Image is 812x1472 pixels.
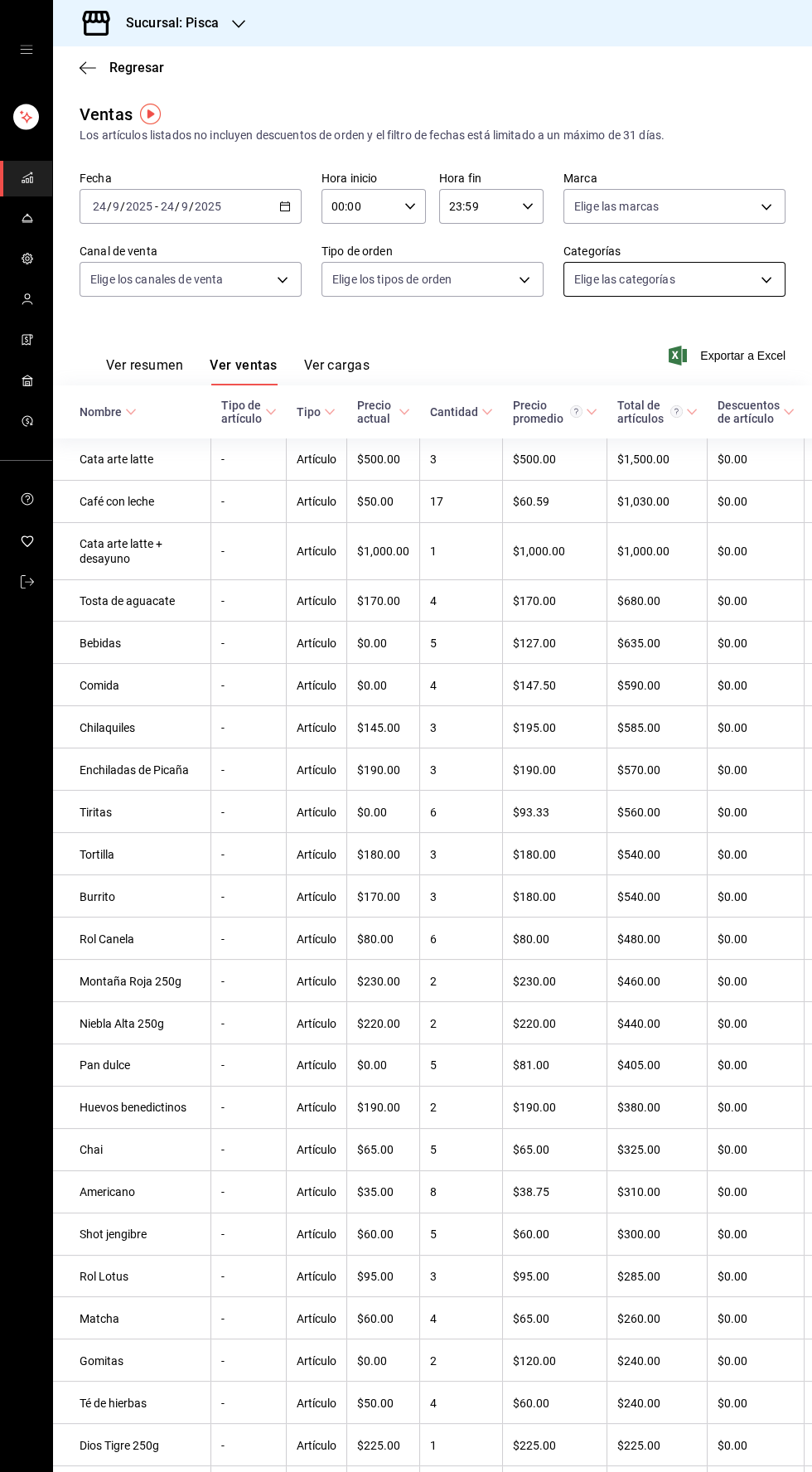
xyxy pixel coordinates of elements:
[718,545,747,559] font: $0.00
[80,1017,164,1030] font: Niebla Alta 250g
[617,721,660,734] font: $585.00
[80,405,137,419] span: Nombre
[574,273,675,286] font: Elige las categorías
[297,721,336,734] font: Artículo
[718,975,747,988] font: $0.00
[221,1354,225,1368] font: -
[513,399,597,425] span: Precio promedio
[221,763,225,777] font: -
[563,245,621,258] font: Categorías
[297,763,336,777] font: Artículo
[617,806,660,819] font: $560.00
[357,806,387,819] font: $0.00
[617,1017,660,1030] font: $440.00
[80,1186,135,1199] font: Americano
[297,1439,336,1452] font: Artículo
[513,637,556,650] font: $127.00
[513,1312,549,1325] font: $65.00
[357,399,410,425] span: Precio actual
[112,200,120,213] input: --
[430,1312,437,1325] font: 4
[221,679,225,692] font: -
[617,890,660,903] font: $540.00
[221,453,225,467] font: -
[430,890,437,903] font: 3
[617,594,660,608] font: $680.00
[297,975,336,988] font: Artículo
[221,1059,225,1073] font: -
[430,1439,437,1452] font: 1
[80,1059,130,1073] font: Pan dulce
[357,453,400,467] font: $500.00
[160,200,175,213] input: --
[718,1186,747,1199] font: $0.00
[357,1228,394,1242] font: $60.00
[297,594,336,608] font: Artículo
[297,1144,336,1157] font: Artículo
[357,1186,394,1199] font: $35.00
[430,453,437,467] font: 3
[430,932,437,946] font: 6
[140,104,161,124] button: Marcador de información sobre herramientas
[80,932,134,946] font: Rol Canela
[513,1059,549,1073] font: $81.00
[107,200,112,213] font: /
[430,496,443,509] font: 17
[297,1017,336,1030] font: Artículo
[357,1059,387,1073] font: $0.00
[357,679,387,692] font: $0.00
[672,346,785,366] button: Exportar a Excel
[80,637,121,650] font: Bebidas
[617,975,660,988] font: $460.00
[120,200,125,213] font: /
[321,172,377,185] font: Hora inicio
[80,763,189,777] font: Enchiladas de Picaña
[718,594,747,608] font: $0.00
[357,594,400,608] font: $170.00
[297,545,336,559] font: Artículo
[617,496,669,509] font: $1,030.00
[357,721,400,734] font: $145.00
[155,200,158,213] font: -
[718,848,747,861] font: $0.00
[80,848,114,861] font: Tortilla
[297,890,336,903] font: Artículo
[189,200,194,213] font: /
[297,1102,336,1115] font: Artículo
[221,1144,225,1157] font: -
[513,1397,549,1410] font: $60.00
[513,399,563,425] font: Precio promedio
[718,1270,747,1283] font: $0.00
[125,200,153,213] input: ----
[80,594,175,608] font: Tosta de aguacate
[513,890,556,903] font: $180.00
[430,1270,437,1283] font: 3
[221,1102,225,1115] font: -
[718,932,747,946] font: $0.00
[513,1102,556,1115] font: $190.00
[357,1270,394,1283] font: $95.00
[513,1439,556,1452] font: $225.00
[221,496,225,509] font: -
[617,1186,660,1199] font: $310.00
[513,975,556,988] font: $230.00
[80,1270,128,1283] font: Rol Lotus
[513,594,556,608] font: $170.00
[513,763,556,777] font: $190.00
[297,405,336,419] span: Tipo
[297,1354,336,1368] font: Artículo
[718,1228,747,1242] font: $0.00
[80,60,164,75] button: Regresar
[617,1439,660,1452] font: $225.00
[80,975,181,988] font: Montaña Roja 250g
[718,1354,747,1368] font: $0.00
[221,1228,225,1242] font: -
[297,806,336,819] font: Artículo
[718,1439,747,1452] font: $0.00
[80,1144,103,1157] font: Chai
[297,848,336,861] font: Artículo
[357,1354,387,1368] font: $0.00
[617,637,660,650] font: $635.00
[357,1102,400,1115] font: $190.00
[357,975,400,988] font: $230.00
